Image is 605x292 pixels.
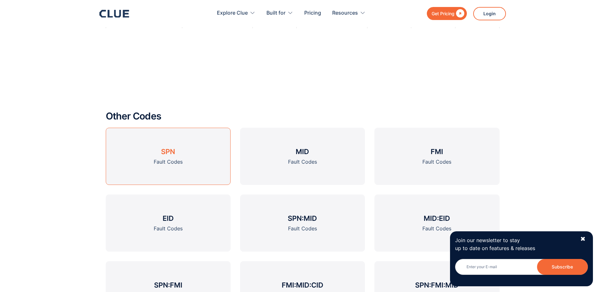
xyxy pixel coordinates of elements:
div: Explore Clue [217,3,255,23]
div: Fault Codes [422,225,451,233]
a: Login [473,7,506,20]
a: MID:EIDFault Codes [374,194,499,252]
h3: SPN:MID [288,214,317,223]
div: Get Pricing [432,10,454,17]
h3: MID [296,147,309,156]
h3: SPN:FMI:MID [415,280,459,290]
a: Pricing [304,3,321,23]
div:  [454,10,464,17]
h3: MID:EID [424,214,450,223]
div: Fault Codes [422,158,451,166]
div: Fault Codes [154,225,183,233]
div: Fault Codes [288,158,317,166]
div: Built for [266,3,293,23]
div: ✖ [580,235,586,243]
h3: EID [163,214,174,223]
a: Get Pricing [427,7,467,20]
div: Resources [332,3,358,23]
h3: SPN:FMI [154,280,182,290]
input: Subscribe [537,259,588,275]
a: FMIFault Codes [374,128,499,185]
div: Built for [266,3,286,23]
div: Fault Codes [288,225,317,233]
a: EIDFault Codes [106,194,231,252]
input: Enter your E-mail [455,259,588,275]
a: SPNFault Codes [106,128,231,185]
a: MIDFault Codes [240,128,365,185]
a: SPN:MIDFault Codes [240,194,365,252]
h3: FMI [431,147,443,156]
form: Newsletter [455,259,588,281]
h3: SPN [161,147,175,156]
div: Explore Clue [217,3,248,23]
h3: FMI:MID:CID [282,280,323,290]
p: Join our newsletter to stay up to date on features & releases [455,236,575,252]
div: Resources [332,3,366,23]
h2: Other Codes [106,111,500,121]
div: Fault Codes [154,158,183,166]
